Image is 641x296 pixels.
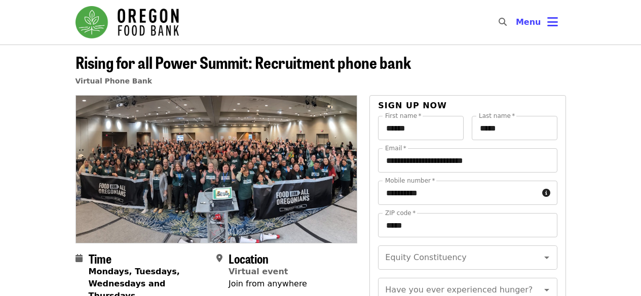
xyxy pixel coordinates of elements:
[76,253,83,263] i: calendar icon
[76,6,179,38] img: Oregon Food Bank - Home
[76,77,153,85] a: Virtual Phone Bank
[508,10,566,34] button: Toggle account menu
[385,178,435,184] label: Mobile number
[479,113,515,119] label: Last name
[378,116,464,140] input: First name
[216,253,222,263] i: map-marker-alt icon
[229,249,269,267] span: Location
[89,249,111,267] span: Time
[378,101,447,110] span: Sign up now
[385,145,406,151] label: Email
[516,17,541,27] span: Menu
[472,116,557,140] input: Last name
[229,279,307,288] span: Join from anywhere
[513,10,521,34] input: Search
[76,50,411,74] span: Rising for all Power Summit: Recruitment phone bank
[229,267,288,276] a: Virtual event
[76,96,357,242] img: Rising for all Power Summit: Recruitment phone bank organized by Oregon Food Bank
[378,181,538,205] input: Mobile number
[378,213,557,237] input: ZIP code
[499,17,507,27] i: search icon
[378,148,557,173] input: Email
[547,15,558,29] i: bars icon
[385,113,422,119] label: First name
[540,250,554,265] button: Open
[385,210,416,216] label: ZIP code
[542,188,550,198] i: circle-info icon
